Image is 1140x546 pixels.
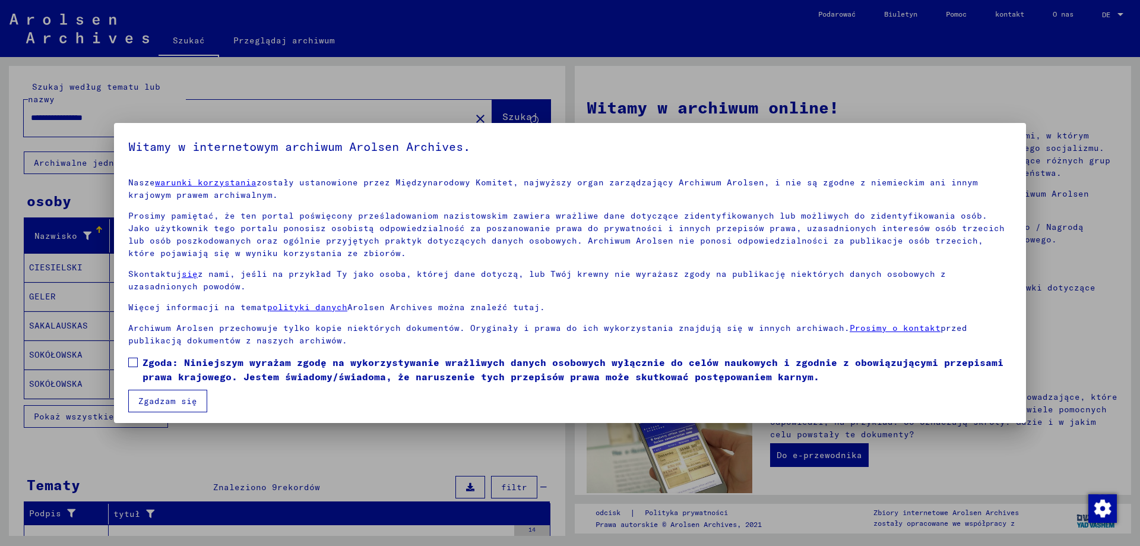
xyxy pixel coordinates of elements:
div: Zmiana zgody [1088,494,1116,522]
a: Prosimy o kontakt [850,323,940,333]
font: Prosimy pamiętać, że ten portal poświęcony prześladowaniom nazistowskim zawiera wrażliwe dane dot... [128,210,1005,258]
a: polityki danych [267,302,347,313]
font: Arolsen Archives można znaleźć tutaj. [347,302,545,313]
a: warunki korzystania [155,177,256,188]
button: Zgadzam się [128,390,207,412]
font: Skontaktuj [128,269,182,279]
font: Zgadzam się [138,396,197,406]
font: Witamy w internetowym archiwum Arolsen Archives. [128,139,470,154]
font: zostały ustanowione przez Międzynarodowy Komitet, najwyższy organ zarządzający Archiwum Arolsen, ... [128,177,978,200]
font: Więcej informacji na temat [128,302,267,313]
font: przed publikacją dokumentów z naszych archiwów. [128,323,967,346]
a: się [182,269,198,279]
font: Archiwum Arolsen przechowuje tylko kopie niektórych dokumentów. Oryginały i prawa do ich wykorzys... [128,323,850,333]
font: Zgoda: Niniejszym wyrażam zgodę na wykorzystywanie wrażliwych danych osobowych wyłącznie do celów... [142,356,1003,383]
font: z nami, jeśli na przykład Ty jako osoba, której dane dotyczą, lub Twój krewny nie wyrażasz zgody ... [128,269,946,292]
font: Nasze [128,177,155,188]
img: Zmiana zgody [1088,494,1117,523]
